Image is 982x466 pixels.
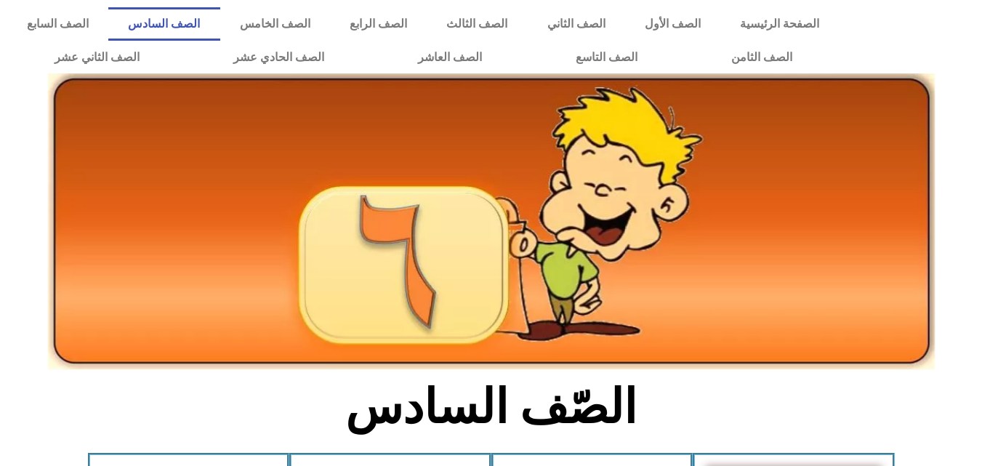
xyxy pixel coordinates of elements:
[427,7,527,41] a: الصف الثالث
[251,379,731,435] h2: الصّف السادس
[684,41,839,74] a: الصف الثامن
[528,7,625,41] a: الصف الثاني
[186,41,371,74] a: الصف الحادي عشر
[625,7,720,41] a: الصف الأول
[220,7,330,41] a: الصف الخامس
[330,7,427,41] a: الصف الرابع
[371,41,528,74] a: الصف العاشر
[720,7,839,41] a: الصفحة الرئيسية
[528,41,684,74] a: الصف التاسع
[7,7,108,41] a: الصف السابع
[108,7,220,41] a: الصف السادس
[7,41,186,74] a: الصف الثاني عشر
